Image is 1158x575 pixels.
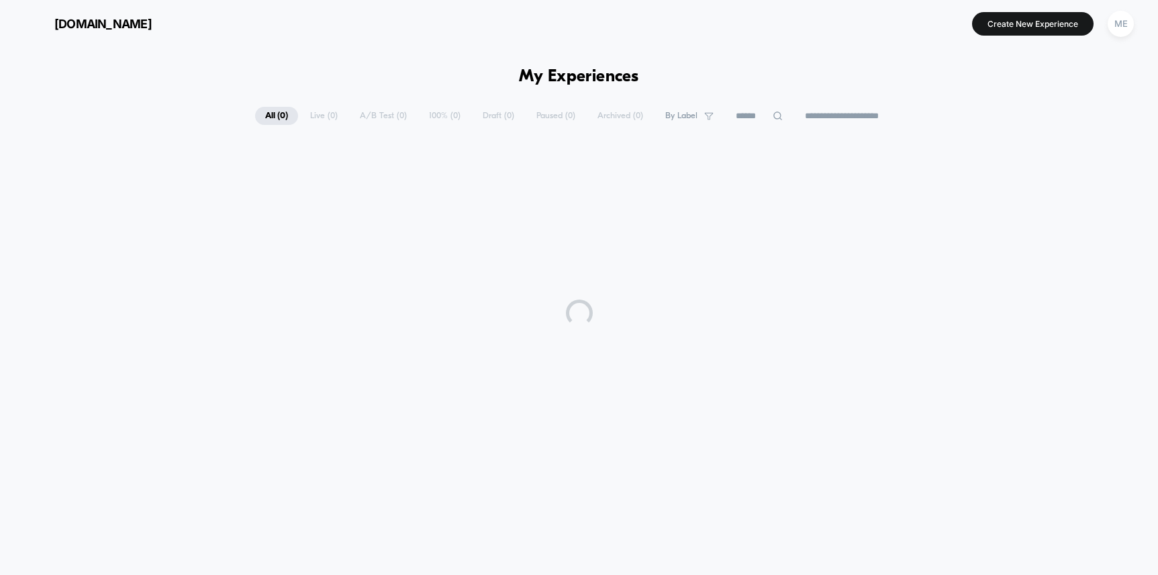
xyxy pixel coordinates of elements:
div: ME [1108,11,1134,37]
h1: My Experiences [519,67,639,87]
button: ME [1104,10,1138,38]
span: By Label [665,111,697,121]
span: [DOMAIN_NAME] [54,17,152,31]
span: All ( 0 ) [255,107,298,125]
button: [DOMAIN_NAME] [20,13,156,34]
button: Create New Experience [972,12,1094,36]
